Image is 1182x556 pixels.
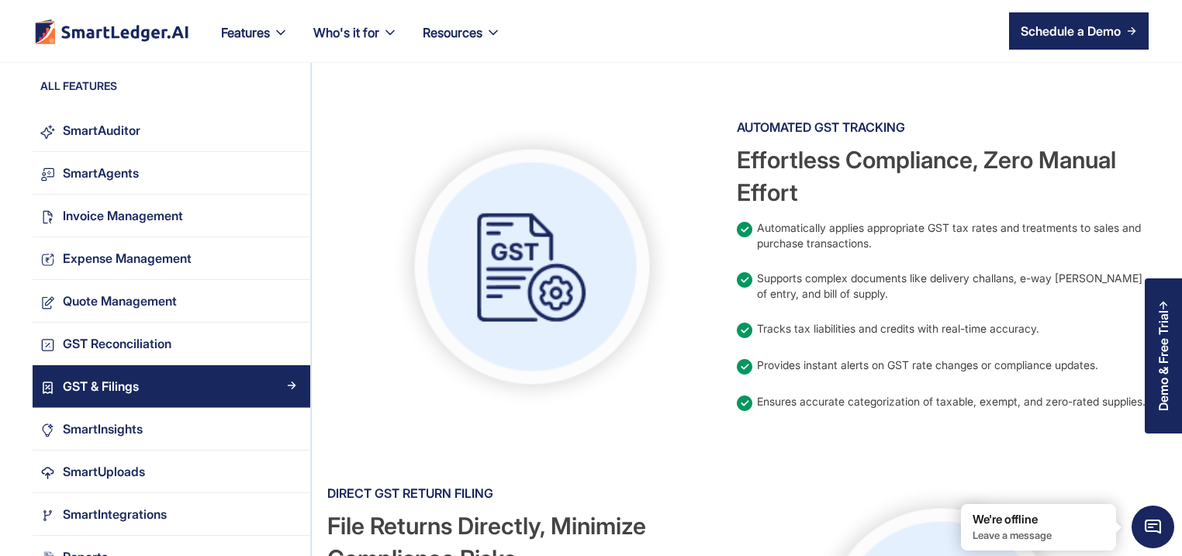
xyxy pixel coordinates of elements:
a: GST ReconciliationArrow Right Blue [33,323,310,365]
div: SmartUploads [63,461,145,482]
img: Arrow Right Blue [287,210,296,219]
a: Quote ManagementArrow Right Blue [33,280,310,323]
div: Invoice Management [63,205,183,226]
div: ALL FEATURES [33,78,310,102]
div: Schedule a Demo [1021,22,1121,40]
img: Arrow Right Blue [287,423,296,433]
div: SmartAuditor [63,120,140,141]
div: Direct GST Return Filing [327,481,737,506]
a: SmartIntegrationsArrow Right Blue [33,493,310,536]
div: SmartAgents [63,163,139,184]
img: Arrow Right Blue [287,295,296,305]
div: Effortless Compliance, Zero Manual Effort [737,143,1146,209]
span: Chat Widget [1132,506,1174,548]
div: Resources [410,22,513,62]
img: Arrow Right Blue [287,125,296,134]
div: Supports complex documents like delivery challans, e-way [PERSON_NAME] of entry, and bill of supply. [757,271,1146,302]
div: Features [221,22,270,43]
div: Features [209,22,301,62]
div: Who's it for [301,22,410,62]
img: arrow right icon [1127,26,1136,36]
img: Arrow Right Blue [287,253,296,262]
p: Leave a message [973,529,1104,542]
div: Automatically applies appropriate GST tax rates and treatments to sales and purchase transactions. [757,220,1146,251]
div: Quote Management [63,291,177,312]
div: Automated GST Tracking [737,115,1146,140]
a: SmartAgentsArrow Right Blue [33,152,310,195]
div: SmartInsights [63,419,143,440]
img: Arrow Right Blue [287,381,296,390]
img: Arrow Right Blue [287,466,296,475]
img: Arrow Right Blue [287,509,296,518]
a: home [33,19,190,44]
div: Demo & Free Trial [1156,310,1170,411]
a: Expense ManagementArrow Right Blue [33,237,310,280]
div: Provides instant alerts on GST rate changes or compliance updates. [757,357,1098,373]
img: Arrow Right Blue [287,338,296,347]
div: Ensures accurate categorization of taxable, exempt, and zero-rated supplies. [757,394,1146,409]
div: GST Reconciliation [63,333,171,354]
a: GST & FilingsArrow Right Blue [33,365,310,408]
img: footer logo [33,19,190,44]
img: Arrow Right Blue [287,167,296,177]
a: Schedule a Demo [1009,12,1149,50]
div: Resources [423,22,482,43]
div: We're offline [973,512,1104,527]
a: SmartInsightsArrow Right Blue [33,408,310,451]
div: Who's it for [313,22,379,43]
a: SmartAuditorArrow Right Blue [33,109,310,152]
div: Tracks tax liabilities and credits with real-time accuracy. [757,321,1039,337]
a: Invoice ManagementArrow Right Blue [33,195,310,237]
div: SmartIntegrations [63,504,167,525]
div: Expense Management [63,248,192,269]
a: SmartUploadsArrow Right Blue [33,451,310,493]
div: GST & Filings [63,376,139,397]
